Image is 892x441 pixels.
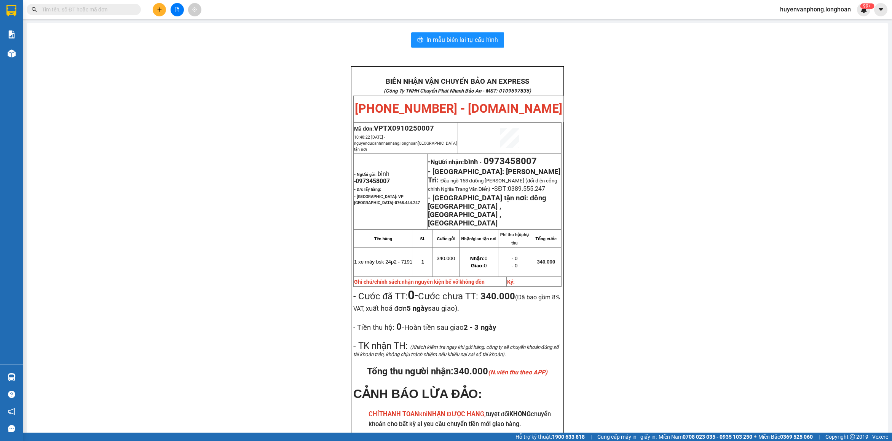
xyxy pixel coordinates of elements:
[354,279,485,285] strong: Ghi chú/chính sách:
[8,391,15,398] span: question-circle
[590,433,592,441] span: |
[407,304,428,313] strong: 5 ngày
[394,321,496,332] span: -
[367,366,547,377] span: Tổng thu người nhận:
[659,433,752,441] span: Miền Nam
[153,3,166,16] button: plus
[356,177,390,185] span: 0973458007
[437,256,455,261] span: 340.000
[470,256,488,261] span: 0
[774,5,857,14] span: huyenvanphong.longhoan
[471,263,487,268] span: 0
[354,135,457,152] span: 10:48:22 [DATE] -
[354,170,390,185] span: bình -
[8,408,15,415] span: notification
[509,411,531,418] strong: KHÔNG
[426,35,498,45] span: In mẫu biên lai tự cấu hình
[421,259,424,265] span: 1
[507,279,515,285] strong: Ký:
[354,194,420,205] span: - [GEOGRAPHIC_DATA]: VP [GEOGRAPHIC_DATA]-
[860,6,867,13] img: icon-new-feature
[480,291,515,302] strong: 340.000
[404,323,496,332] span: Hoàn tiền sau giao
[453,366,547,377] span: 340.000
[6,5,16,16] img: logo-vxr
[402,279,485,285] span: nhận nguyên kiện bể vỡ không đền
[386,77,529,86] strong: BIÊN NHẬN VẬN CHUYỂN BẢO AN EXPRESS
[174,7,180,12] span: file-add
[512,263,518,268] span: - 0
[411,32,504,48] button: printerIn mẫu biên lai tự cấu hình
[850,434,855,439] span: copyright
[470,256,485,261] strong: Nhận:
[878,6,884,13] span: caret-down
[464,323,496,332] strong: 2 - 3
[754,435,756,438] span: ⚪️
[408,288,415,302] strong: 0
[481,323,496,332] span: ngày
[354,259,412,265] span: 1 xe máy bsk 24p2 - 7191
[874,3,887,16] button: caret-down
[428,158,478,166] strong: -
[353,294,560,312] span: (Đã bao gồm 8% VAT, x
[461,236,496,241] strong: Nhận/giao tận nơi
[428,178,557,192] span: Đầu ngõ 168 đường [PERSON_NAME] (đối diện cổng chính Nghĩa Trang Văn Điển)
[353,323,394,332] span: - Tiền thu hộ:
[515,433,585,441] span: Hỗ trợ kỹ thuật:
[428,194,528,202] strong: - [GEOGRAPHIC_DATA] tận nơi:
[431,158,478,166] span: Người nhận:
[355,101,562,116] span: [PHONE_NUMBER] - [DOMAIN_NAME]
[394,321,402,332] strong: 0
[157,7,162,12] span: plus
[428,411,480,418] strong: NHẬN ĐƯỢC HÀN
[780,434,813,440] strong: 0369 525 060
[32,7,37,12] span: search
[512,256,518,261] span: - 0
[379,411,419,418] strong: THANH TOÁN
[420,236,426,241] strong: SL
[374,236,392,241] strong: Tên hàng
[8,373,16,381] img: warehouse-icon
[500,232,529,245] strong: Phí thu hộ/phụ thu
[488,369,547,376] em: (N.viên thu theo APP)
[464,158,478,166] span: bình
[374,124,434,133] span: VPTX0910250007
[369,411,486,418] span: CHỈ khi G,
[353,291,560,313] span: Cước chưa TT:
[536,236,557,241] strong: Tổng cước
[417,37,423,44] span: printer
[471,263,484,268] strong: Giao:
[428,194,546,227] strong: đông [GEOGRAPHIC_DATA] , [GEOGRAPHIC_DATA] , [GEOGRAPHIC_DATA]
[353,291,418,302] span: - Cước đã TT:
[860,3,874,9] sup: 724
[597,433,657,441] span: Cung cấp máy in - giấy in:
[353,387,482,401] span: CẢNH BÁO LỪA ĐẢO:
[819,433,820,441] span: |
[8,425,15,432] span: message
[428,168,560,184] span: - [GEOGRAPHIC_DATA]: [PERSON_NAME] Trì:
[8,50,16,58] img: warehouse-icon
[537,259,555,265] span: 340.000
[354,141,457,152] span: nguyenducanhnhanhang.longhoan
[758,433,813,441] span: Miền Bắc
[683,434,752,440] strong: 0708 023 035 - 0935 103 250
[42,5,132,14] input: Tìm tên, số ĐT hoặc mã đơn
[8,30,16,38] img: solution-icon
[491,184,494,193] span: -
[354,187,381,192] strong: - D/c lấy hàng:
[494,185,508,192] span: SĐT:
[188,3,201,16] button: aim
[508,185,545,192] span: 0389.555.247
[395,200,420,205] span: 0768.444.247
[354,126,434,132] span: Mã đơn:
[552,434,585,440] strong: 1900 633 818
[384,88,531,94] strong: (Công Ty TNHH Chuyển Phát Nhanh Bảo An - MST: 0109597835)
[171,3,184,16] button: file-add
[478,158,483,166] span: -
[369,304,459,313] span: uất hoá đơn sau giao).
[369,409,562,429] h3: tuyệt đối chuyển khoản cho bất kỳ ai yêu cầu chuyển tiền mới giao hàng.
[437,236,455,241] strong: Cước gửi
[408,288,418,302] span: -
[353,344,559,357] span: (Khách kiểm tra ngay khi gửi hàng, công ty sẽ chuyển khoản đúng số tài khoản trên, không chịu trá...
[354,172,377,177] strong: - Người gửi:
